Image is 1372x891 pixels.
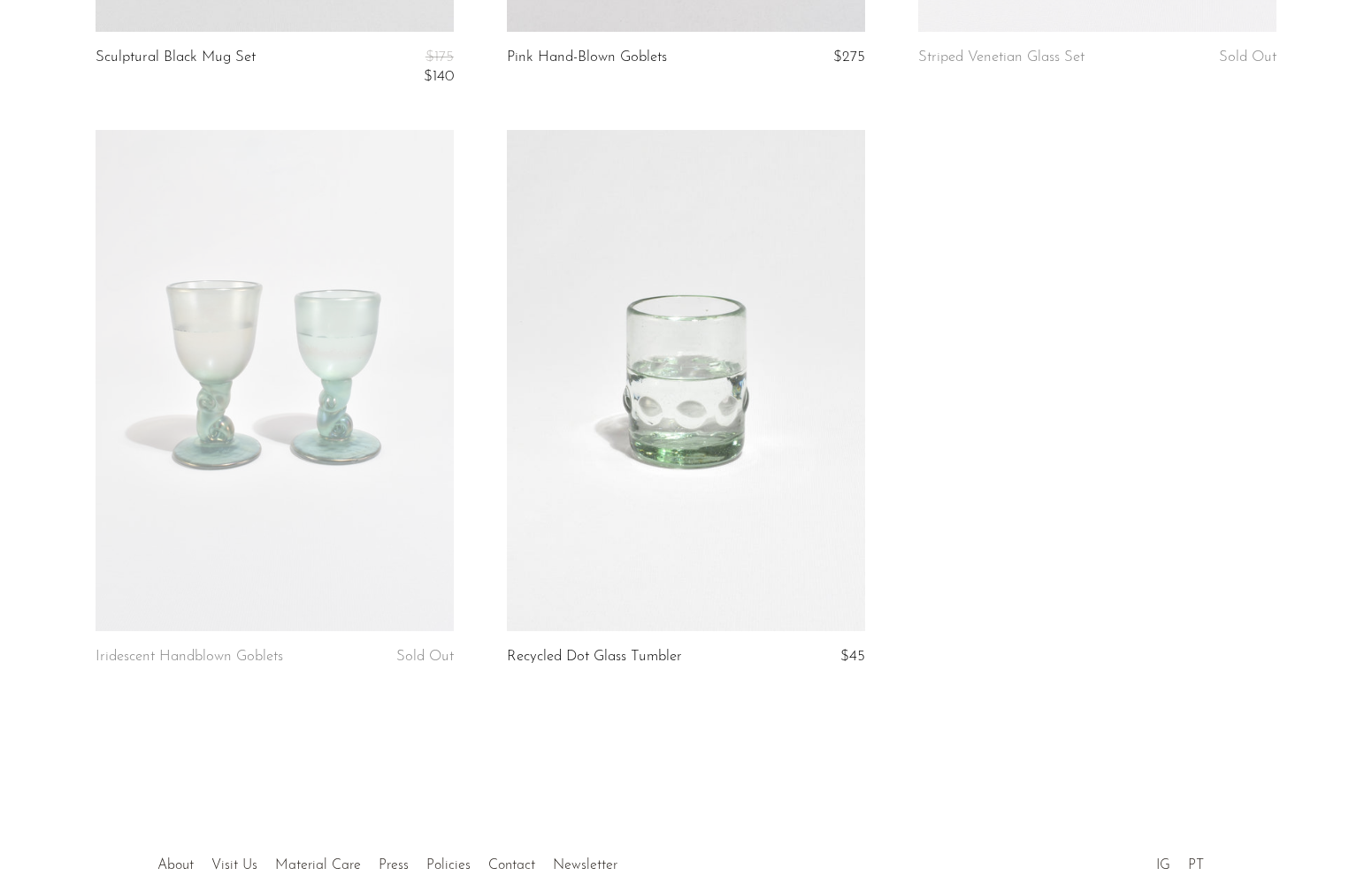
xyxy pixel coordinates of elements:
span: $45 [840,649,865,664]
a: Policies [426,858,471,872]
a: Striped Venetian Glass Set [918,49,1085,65]
a: Iridescent Handblown Goblets [96,649,283,665]
a: Material Care [275,858,361,872]
ul: Quick links [149,844,626,878]
a: Visit Us [211,858,257,872]
span: $275 [833,49,865,65]
span: Sold Out [1219,49,1276,65]
span: $140 [424,69,454,84]
a: Pink Hand-Blown Goblets [507,49,667,65]
a: About [157,858,194,872]
span: Sold Out [396,649,454,664]
a: Sculptural Black Mug Set [96,49,256,86]
a: PT [1188,858,1204,872]
a: Press [379,858,409,872]
ul: Social Medias [1147,844,1213,878]
a: Contact [488,858,535,872]
a: IG [1156,858,1170,872]
span: $175 [425,49,454,65]
a: Recycled Dot Glass Tumbler [507,649,682,665]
